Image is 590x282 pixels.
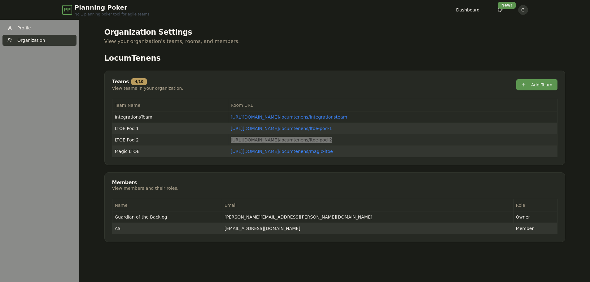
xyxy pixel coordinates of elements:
[2,22,76,33] a: Profile
[112,223,222,234] td: AS
[495,4,506,15] button: New!
[231,149,333,154] a: [URL][DOMAIN_NAME]/locumtenens/magic-ltoe
[112,78,183,85] div: Teams
[222,199,513,211] th: Email
[498,2,516,9] div: New!
[222,223,513,234] td: [EMAIL_ADDRESS][DOMAIN_NAME]
[104,37,565,46] p: View your organization's teams, rooms, and members.
[112,85,183,91] div: View teams in your organization.
[516,225,555,232] span: Member
[75,12,150,17] span: No.1 planning poker tool for agile teams
[112,99,228,111] th: Team Name
[104,27,565,37] h1: Organization Settings
[231,137,332,142] a: [URL][DOMAIN_NAME]/locumtenens/ltoe-pod-2
[112,199,222,211] th: Name
[513,199,557,211] th: Role
[115,114,152,120] span: IntegrationsTeam
[228,99,557,111] th: Room URL
[63,6,71,14] span: PP
[62,3,150,17] a: PPPlanning PokerNo.1 planning poker tool for agile teams
[231,126,332,131] a: [URL][DOMAIN_NAME]/locumtenens/ltoe-pod-1
[231,115,347,119] a: [URL][DOMAIN_NAME]/locumtenens/integrationsteam
[516,79,557,90] button: Add Team
[112,185,179,191] div: View members and their roles.
[75,3,150,12] span: Planning Poker
[456,7,480,13] a: Dashboard
[115,137,139,143] span: LTOE Pod 2
[115,148,140,154] span: Magic LTOE
[112,211,222,223] td: Guardian of the Backlog
[104,53,161,63] p: LocumTenens
[222,211,513,223] td: [PERSON_NAME][EMAIL_ADDRESS][PERSON_NAME][DOMAIN_NAME]
[516,214,555,220] span: Owner
[115,125,139,132] span: LTOE Pod 1
[518,5,528,15] button: G
[131,78,147,85] div: 4 / 10
[2,35,76,46] a: Organization
[112,180,179,185] div: Members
